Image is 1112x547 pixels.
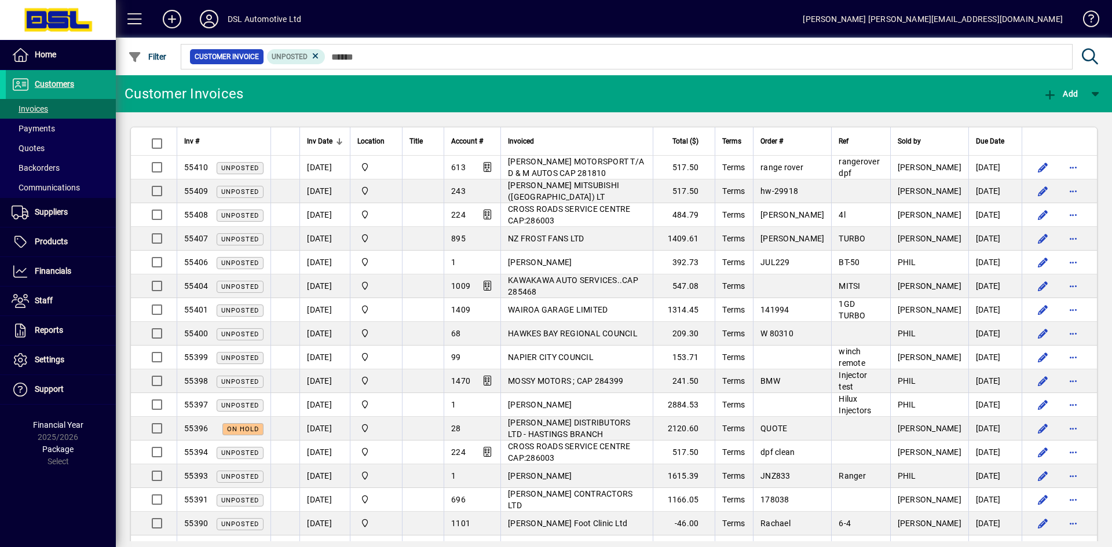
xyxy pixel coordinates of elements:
[299,156,350,179] td: [DATE]
[299,440,350,464] td: [DATE]
[508,400,572,409] span: [PERSON_NAME]
[722,305,745,314] span: Terms
[299,393,350,417] td: [DATE]
[722,329,745,338] span: Terms
[191,9,228,30] button: Profile
[653,251,715,274] td: 392.73
[508,276,638,296] span: KAWAKAWA AUTO SERVICES..CAP 285468
[898,353,961,362] span: [PERSON_NAME]
[508,471,572,480] span: [PERSON_NAME]
[968,440,1022,464] td: [DATE]
[184,376,208,386] span: 55398
[12,163,60,172] span: Backorders
[6,227,116,256] a: Products
[760,305,789,314] span: 141994
[1064,300,1082,319] button: More options
[451,163,466,172] span: 613
[968,251,1022,274] td: [DATE]
[184,135,264,148] div: Inv #
[722,471,745,480] span: Terms
[722,234,745,243] span: Terms
[722,353,745,362] span: Terms
[35,296,53,305] span: Staff
[299,417,350,440] td: [DATE]
[1034,277,1052,295] button: Edit
[451,447,466,457] span: 224
[12,104,48,113] span: Invoices
[653,440,715,464] td: 517.50
[898,135,921,148] span: Sold by
[1034,514,1052,533] button: Edit
[968,417,1022,440] td: [DATE]
[299,227,350,251] td: [DATE]
[35,79,74,89] span: Customers
[1034,205,1052,224] button: Edit
[6,257,116,286] a: Financials
[221,378,259,386] span: Unposted
[184,305,208,314] span: 55401
[722,135,741,148] span: Terms
[976,135,1015,148] div: Due Date
[1034,372,1052,390] button: Edit
[35,325,63,335] span: Reports
[184,400,208,409] span: 55397
[672,135,698,148] span: Total ($)
[653,227,715,251] td: 1409.61
[357,185,395,197] span: Central
[508,234,584,243] span: NZ FROST FANS LTD
[1043,89,1078,98] span: Add
[6,158,116,178] a: Backorders
[660,135,709,148] div: Total ($)
[272,53,308,61] span: Unposted
[357,351,395,364] span: Central
[267,49,325,64] mat-chip: Customer Invoice Status: Unposted
[1064,158,1082,177] button: More options
[451,234,466,243] span: 895
[839,135,883,148] div: Ref
[195,51,259,63] span: Customer Invoice
[508,329,638,338] span: HAWKES BAY REGIONAL COUNCIL
[508,353,594,362] span: NAPIER CITY COUNCIL
[184,210,208,219] span: 55408
[508,135,646,148] div: Invoiced
[653,464,715,488] td: 1615.39
[221,259,259,267] span: Unposted
[1064,253,1082,271] button: More options
[839,394,871,415] span: Hilux Injectors
[299,203,350,227] td: [DATE]
[760,495,789,504] span: 178038
[357,446,395,458] span: Central
[968,464,1022,488] td: [DATE]
[839,258,859,267] span: BT-50
[722,186,745,196] span: Terms
[760,376,780,386] span: BMW
[35,50,56,59] span: Home
[653,393,715,417] td: 2884.53
[221,236,259,243] span: Unposted
[221,354,259,362] span: Unposted
[228,10,301,28] div: DSL Automotive Ltd
[760,163,803,172] span: range rover
[1064,419,1082,438] button: More options
[760,135,824,148] div: Order #
[184,495,208,504] span: 55391
[1034,348,1052,366] button: Edit
[451,471,456,480] span: 1
[184,163,208,172] span: 55410
[153,9,191,30] button: Add
[722,400,745,409] span: Terms
[898,447,961,457] span: [PERSON_NAME]
[968,346,1022,369] td: [DATE]
[33,420,83,429] span: Financial Year
[357,208,395,221] span: Central
[6,198,116,227] a: Suppliers
[760,234,824,243] span: [PERSON_NAME]
[357,135,385,148] span: Location
[968,274,1022,298] td: [DATE]
[653,417,715,440] td: 2120.60
[1040,83,1081,104] button: Add
[35,355,64,364] span: Settings
[221,449,259,457] span: Unposted
[898,234,961,243] span: [PERSON_NAME]
[968,203,1022,227] td: [DATE]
